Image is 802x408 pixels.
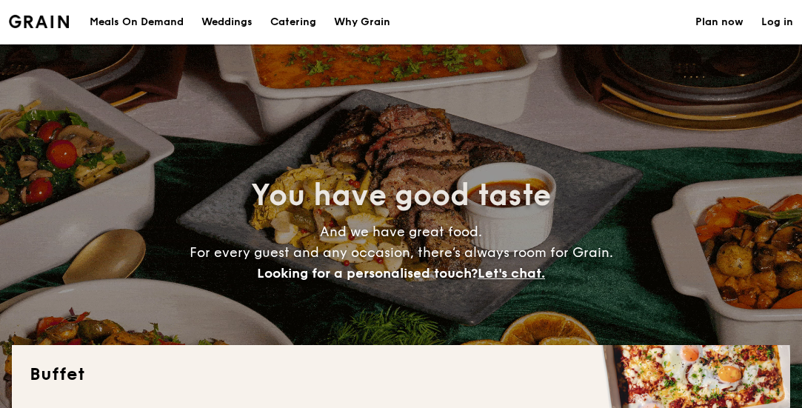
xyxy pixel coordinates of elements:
[9,15,69,28] a: Logotype
[257,265,478,281] span: Looking for a personalised touch?
[9,15,69,28] img: Grain
[478,265,545,281] span: Let's chat.
[190,224,613,281] span: And we have great food. For every guest and any occasion, there’s always room for Grain.
[251,178,551,213] span: You have good taste
[30,363,772,387] h2: Buffet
